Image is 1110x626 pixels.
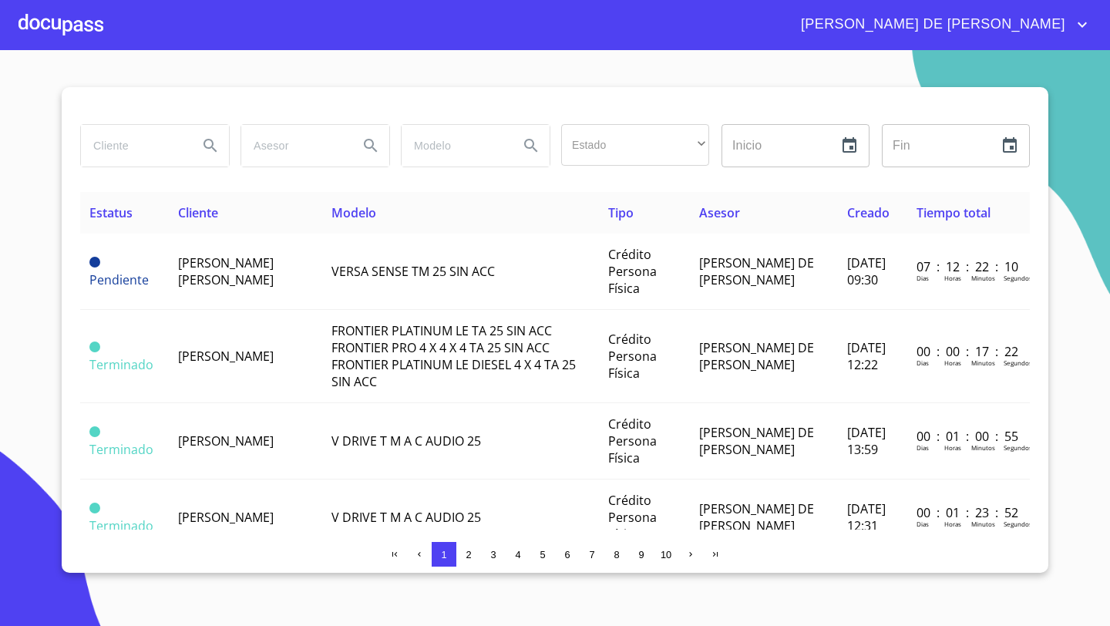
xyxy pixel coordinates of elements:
span: Creado [847,204,890,221]
p: Segundos [1004,443,1032,452]
span: 7 [589,549,594,560]
span: Tiempo total [917,204,991,221]
p: Horas [944,358,961,367]
span: Terminado [89,517,153,534]
p: 00 : 01 : 23 : 52 [917,504,1021,521]
span: [PERSON_NAME] [178,509,274,526]
p: Minutos [971,443,995,452]
span: Estatus [89,204,133,221]
span: VERSA SENSE TM 25 SIN ACC [331,263,495,280]
p: Horas [944,443,961,452]
p: 00 : 00 : 17 : 22 [917,343,1021,360]
button: Search [192,127,229,164]
p: Minutos [971,520,995,528]
button: 8 [604,542,629,567]
button: Search [352,127,389,164]
p: 00 : 01 : 00 : 55 [917,428,1021,445]
span: [PERSON_NAME] DE [PERSON_NAME] [699,339,814,373]
p: Segundos [1004,358,1032,367]
span: Terminado [89,441,153,458]
input: search [81,125,186,167]
span: 6 [564,549,570,560]
span: V DRIVE T M A C AUDIO 25 [331,432,481,449]
span: Terminado [89,503,100,513]
p: Horas [944,274,961,282]
span: [PERSON_NAME] [PERSON_NAME] [178,254,274,288]
button: 10 [654,542,678,567]
span: 4 [515,549,520,560]
p: 07 : 12 : 22 : 10 [917,258,1021,275]
span: [PERSON_NAME] DE [PERSON_NAME] [699,500,814,534]
span: [PERSON_NAME] DE [PERSON_NAME] [699,254,814,288]
span: Tipo [608,204,634,221]
button: 1 [432,542,456,567]
span: 10 [661,549,671,560]
span: Pendiente [89,271,149,288]
span: Terminado [89,426,100,437]
span: [PERSON_NAME] DE [PERSON_NAME] [699,424,814,458]
span: [DATE] 12:22 [847,339,886,373]
span: Crédito Persona Física [608,492,657,543]
span: 3 [490,549,496,560]
span: Crédito Persona Física [608,416,657,466]
button: 2 [456,542,481,567]
span: 8 [614,549,619,560]
span: [DATE] 12:31 [847,500,886,534]
p: Dias [917,358,929,367]
span: 9 [638,549,644,560]
span: [PERSON_NAME] [178,348,274,365]
span: 1 [441,549,446,560]
button: account of current user [789,12,1091,37]
p: Minutos [971,274,995,282]
p: Minutos [971,358,995,367]
p: Dias [917,274,929,282]
button: 3 [481,542,506,567]
span: [DATE] 09:30 [847,254,886,288]
span: 5 [540,549,545,560]
span: [PERSON_NAME] DE [PERSON_NAME] [789,12,1073,37]
button: 6 [555,542,580,567]
button: 5 [530,542,555,567]
span: Pendiente [89,257,100,268]
span: [PERSON_NAME] [178,432,274,449]
p: Segundos [1004,520,1032,528]
button: Search [513,127,550,164]
p: Segundos [1004,274,1032,282]
input: search [241,125,346,167]
input: search [402,125,506,167]
div: ​ [561,124,709,166]
span: [DATE] 13:59 [847,424,886,458]
p: Dias [917,520,929,528]
p: Horas [944,520,961,528]
span: V DRIVE T M A C AUDIO 25 [331,509,481,526]
button: 7 [580,542,604,567]
span: Crédito Persona Física [608,331,657,382]
p: Dias [917,443,929,452]
span: Terminado [89,356,153,373]
span: Cliente [178,204,218,221]
span: 2 [466,549,471,560]
span: Terminado [89,342,100,352]
span: Asesor [699,204,740,221]
span: Crédito Persona Física [608,246,657,297]
button: 4 [506,542,530,567]
button: 9 [629,542,654,567]
span: FRONTIER PLATINUM LE TA 25 SIN ACC FRONTIER PRO 4 X 4 X 4 TA 25 SIN ACC FRONTIER PLATINUM LE DIES... [331,322,576,390]
span: Modelo [331,204,376,221]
